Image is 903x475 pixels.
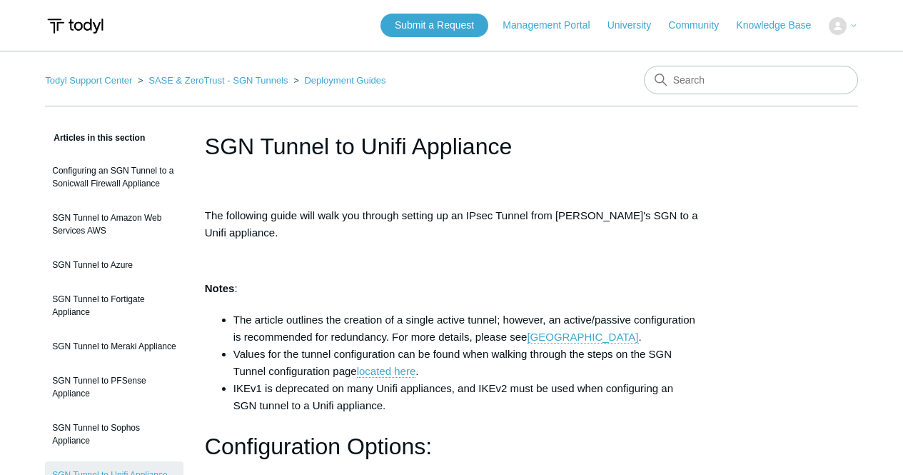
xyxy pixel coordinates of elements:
[205,207,698,241] p: The following guide will walk you through setting up an IPsec Tunnel from [PERSON_NAME]'s SGN to ...
[45,333,183,360] a: SGN Tunnel to Meraki Appliance
[205,282,235,294] strong: Notes
[205,129,698,164] h1: SGN Tunnel to Unifi Appliance
[205,429,698,465] h1: Configuration Options:
[736,18,825,33] a: Knowledge Base
[607,18,665,33] a: University
[135,75,291,86] li: SASE & ZeroTrust - SGN Tunnels
[45,286,183,326] a: SGN Tunnel to Fortigate Appliance
[233,346,698,380] li: Values for the tunnel configuration can be found when walking through the steps on the SGN Tunnel...
[644,66,858,94] input: Search
[148,75,288,86] a: SASE & ZeroTrust - SGN Tunnels
[291,75,385,86] li: Deployment Guides
[45,75,132,86] a: Todyl Support Center
[45,133,145,143] span: Articles in this section
[357,365,416,378] a: located here
[380,14,488,37] a: Submit a Request
[45,75,135,86] li: Todyl Support Center
[45,13,106,39] img: Todyl Support Center Help Center home page
[45,251,183,279] a: SGN Tunnel to Azure
[205,280,698,297] p: :
[45,157,183,197] a: Configuring an SGN Tunnel to a Sonicwall Firewall Appliance
[45,414,183,454] a: SGN Tunnel to Sophos Appliance
[233,311,698,346] li: The article outlines the creation of a single active tunnel; however, an active/passive configura...
[304,75,385,86] a: Deployment Guides
[527,331,638,344] a: [GEOGRAPHIC_DATA]
[668,18,733,33] a: Community
[45,204,183,244] a: SGN Tunnel to Amazon Web Services AWS
[503,18,604,33] a: Management Portal
[45,367,183,407] a: SGN Tunnel to PFSense Appliance
[233,380,698,414] li: IKEv1 is deprecated on many Unifi appliances, and IKEv2 must be used when configuring an SGN tunn...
